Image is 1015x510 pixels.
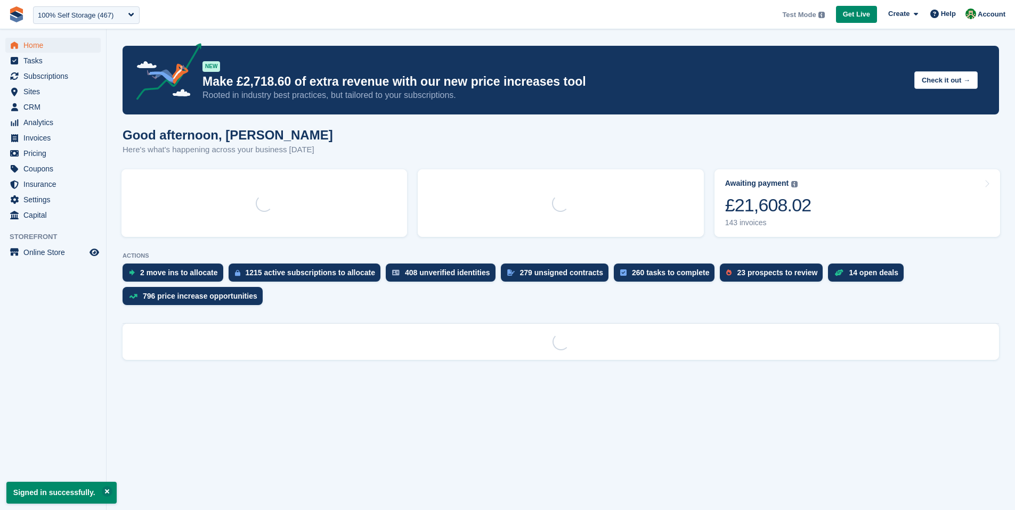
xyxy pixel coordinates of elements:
a: 1215 active subscriptions to allocate [229,264,386,287]
div: 279 unsigned contracts [520,268,603,277]
span: Capital [23,208,87,223]
img: icon-info-grey-7440780725fd019a000dd9b08b2336e03edf1995a4989e88bcd33f0948082b44.svg [791,181,798,187]
span: Get Live [843,9,870,20]
img: Mark Dawson [965,9,976,19]
img: contract_signature_icon-13c848040528278c33f63329250d36e43548de30e8caae1d1a13099fd9432cc5.svg [507,269,515,276]
a: Preview store [88,246,101,259]
a: 796 price increase opportunities [123,287,268,310]
img: verify_identity-adf6edd0f0f0b5bbfe63781bf79b02c33cf7c696d77639b501bdc392416b5a36.svg [392,269,400,276]
span: Tasks [23,53,87,68]
div: 143 invoices [725,218,811,227]
a: menu [5,69,101,84]
div: £21,608.02 [725,194,811,216]
h1: Good afternoon, [PERSON_NAME] [123,128,333,142]
a: 408 unverified identities [386,264,501,287]
span: Storefront [10,232,106,242]
a: 23 prospects to review [720,264,828,287]
a: 260 tasks to complete [614,264,720,287]
a: menu [5,115,101,130]
a: menu [5,208,101,223]
a: menu [5,53,101,68]
img: price-adjustments-announcement-icon-8257ccfd72463d97f412b2fc003d46551f7dbcb40ab6d574587a9cd5c0d94... [127,43,202,104]
div: NEW [202,61,220,72]
a: 14 open deals [828,264,909,287]
a: Get Live [836,6,877,23]
a: Awaiting payment £21,608.02 143 invoices [714,169,1000,237]
span: Help [941,9,956,19]
span: Settings [23,192,87,207]
a: 279 unsigned contracts [501,264,614,287]
span: CRM [23,100,87,114]
img: prospect-51fa495bee0391a8d652442698ab0144808aea92771e9ea1ae160a38d050c398.svg [726,269,732,276]
button: Check it out → [914,71,978,89]
img: task-75834270c22a3079a89374b754ae025e5fb1db73e45f91037f5363f120a921f8.svg [620,269,627,276]
a: menu [5,100,101,114]
div: 260 tasks to complete [632,268,710,277]
div: Awaiting payment [725,179,789,188]
a: menu [5,161,101,176]
div: 408 unverified identities [405,268,490,277]
span: Subscriptions [23,69,87,84]
span: Test Mode [782,10,816,20]
a: menu [5,38,101,53]
img: active_subscription_to_allocate_icon-d502201f5373d7db506a760aba3b589e785aa758c864c3986d89f69b8ff3... [235,269,240,276]
a: menu [5,177,101,192]
p: Signed in successfully. [6,482,117,504]
div: 100% Self Storage (467) [38,10,113,21]
img: move_ins_to_allocate_icon-fdf77a2bb77ea45bf5b3d319d69a93e2d87916cf1d5bf7949dd705db3b84f3ca.svg [129,269,135,276]
a: menu [5,130,101,145]
span: Coupons [23,161,87,176]
span: Invoices [23,130,87,145]
span: Online Store [23,245,87,260]
div: 796 price increase opportunities [143,292,257,300]
span: Insurance [23,177,87,192]
div: 14 open deals [849,268,898,277]
span: Create [888,9,910,19]
div: 23 prospects to review [737,268,817,277]
p: Rooted in industry best practices, but tailored to your subscriptions. [202,89,906,101]
span: Sites [23,84,87,99]
img: stora-icon-8386f47178a22dfd0bd8f6a31ec36ba5ce8667c1dd55bd0f319d3a0aa187defe.svg [9,6,25,22]
a: menu [5,146,101,161]
p: Here's what's happening across your business [DATE] [123,144,333,156]
img: icon-info-grey-7440780725fd019a000dd9b08b2336e03edf1995a4989e88bcd33f0948082b44.svg [818,12,825,18]
a: menu [5,192,101,207]
span: Pricing [23,146,87,161]
span: Home [23,38,87,53]
a: menu [5,245,101,260]
img: deal-1b604bf984904fb50ccaf53a9ad4b4a5d6e5aea283cecdc64d6e3604feb123c2.svg [834,269,843,276]
a: 2 move ins to allocate [123,264,229,287]
span: Analytics [23,115,87,130]
span: Account [978,9,1005,20]
p: Make £2,718.60 of extra revenue with our new price increases tool [202,74,906,89]
a: menu [5,84,101,99]
div: 1215 active subscriptions to allocate [246,268,376,277]
img: price_increase_opportunities-93ffe204e8149a01c8c9dc8f82e8f89637d9d84a8eef4429ea346261dce0b2c0.svg [129,294,137,299]
div: 2 move ins to allocate [140,268,218,277]
p: ACTIONS [123,252,999,259]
